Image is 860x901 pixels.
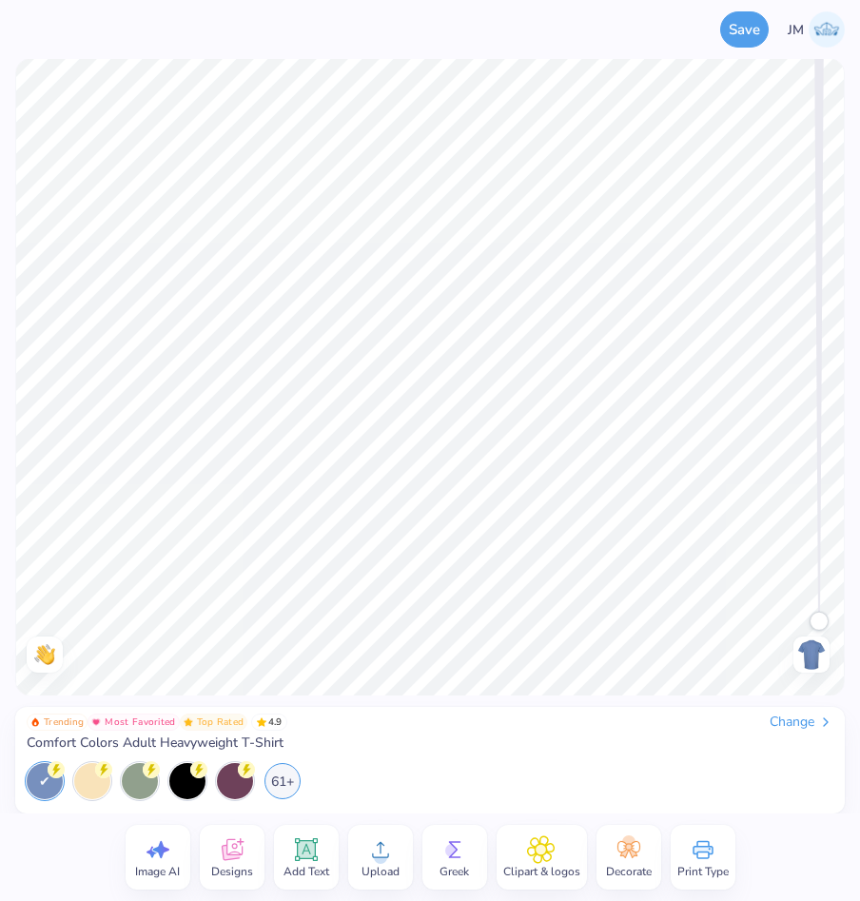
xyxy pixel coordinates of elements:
div: 61+ [264,763,301,799]
span: Comfort Colors Adult Heavyweight T-Shirt [27,735,283,752]
button: Badge Button [180,714,248,731]
span: Trending [44,717,84,727]
button: Save [720,11,769,48]
img: Back [796,639,827,670]
div: Change [770,714,833,731]
span: Greek [440,864,469,879]
span: Add Text [283,864,329,879]
span: Designs [211,864,253,879]
span: Most Favorited [105,717,175,727]
span: Upload [362,864,400,879]
span: 4.9 [251,714,287,731]
span: Print Type [677,864,729,879]
span: Image AI [135,864,180,879]
a: JM [788,11,845,48]
span: Top Rated [197,717,244,727]
img: Jullylla Marie Lalis [809,11,845,48]
span: JM [788,20,804,40]
span: Decorate [606,864,652,879]
img: Trending sort [30,717,40,727]
img: Most Favorited sort [91,717,101,727]
div: Accessibility label [810,612,829,631]
span: Clipart & logos [503,864,580,879]
img: Top Rated sort [184,717,193,727]
button: Badge Button [27,714,88,731]
button: Badge Button [88,714,179,731]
